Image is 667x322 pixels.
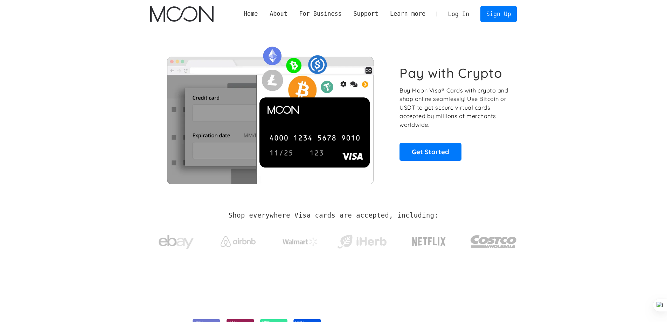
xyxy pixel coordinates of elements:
[238,9,264,18] a: Home
[390,9,425,18] div: Learn more
[150,224,202,256] a: ebay
[442,6,475,22] a: Log In
[470,228,517,255] img: Costco
[159,231,194,253] img: ebay
[299,9,341,18] div: For Business
[150,6,214,22] a: home
[336,226,388,254] a: iHerb
[398,226,460,254] a: Netflix
[264,9,293,18] div: About
[150,6,214,22] img: Moon Logo
[399,65,502,81] h1: Pay with Crypto
[348,9,384,18] div: Support
[399,143,461,160] a: Get Started
[293,9,348,18] div: For Business
[283,238,318,246] img: Walmart
[384,9,431,18] div: Learn more
[353,9,378,18] div: Support
[274,231,326,249] a: Walmart
[480,6,517,22] a: Sign Up
[399,86,509,129] p: Buy Moon Visa® Cards with crypto and shop online seamlessly! Use Bitcoin or USDT to get secure vi...
[470,221,517,258] a: Costco
[229,212,438,219] h2: Shop everywhere Visa cards are accepted, including:
[411,233,446,251] img: Netflix
[336,233,388,251] img: iHerb
[221,236,256,247] img: Airbnb
[270,9,287,18] div: About
[212,229,264,251] a: Airbnb
[150,42,390,184] img: Moon Cards let you spend your crypto anywhere Visa is accepted.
